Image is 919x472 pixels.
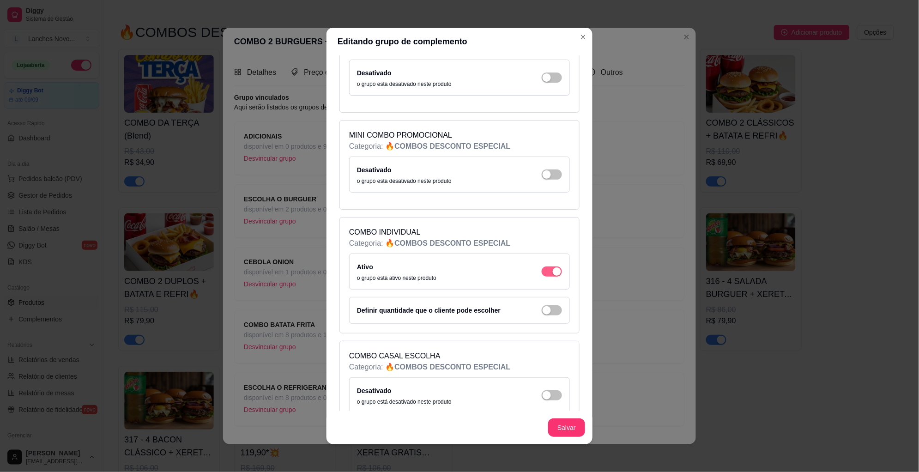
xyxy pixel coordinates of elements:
[357,387,392,394] label: Desativado
[349,227,570,238] p: COMBO INDIVIDUAL
[357,307,501,314] label: Definir quantidade que o cliente pode escolher
[357,263,373,271] label: Ativo
[357,80,452,88] p: o grupo está desativado neste produto
[357,274,436,282] p: o grupo está ativo neste produto
[357,166,392,174] label: Desativado
[357,177,452,185] p: o grupo está desativado neste produto
[357,69,392,77] label: Desativado
[349,238,570,249] p: Categoria:
[548,418,585,437] button: Salvar
[349,362,570,373] p: Categoria:
[349,130,570,141] p: MINI COMBO PROMOCIONAL
[385,239,510,247] span: 🔥COMBOS DESCONTO ESPECIAL
[349,141,570,152] p: Categoria:
[576,30,591,44] button: Close
[349,351,570,362] p: COMBO CASAL ESCOLHA
[357,398,452,405] p: o grupo está desativado neste produto
[326,28,593,55] header: Editando grupo de complemento
[385,363,510,371] span: 🔥COMBOS DESCONTO ESPECIAL
[385,142,510,150] span: 🔥COMBOS DESCONTO ESPECIAL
